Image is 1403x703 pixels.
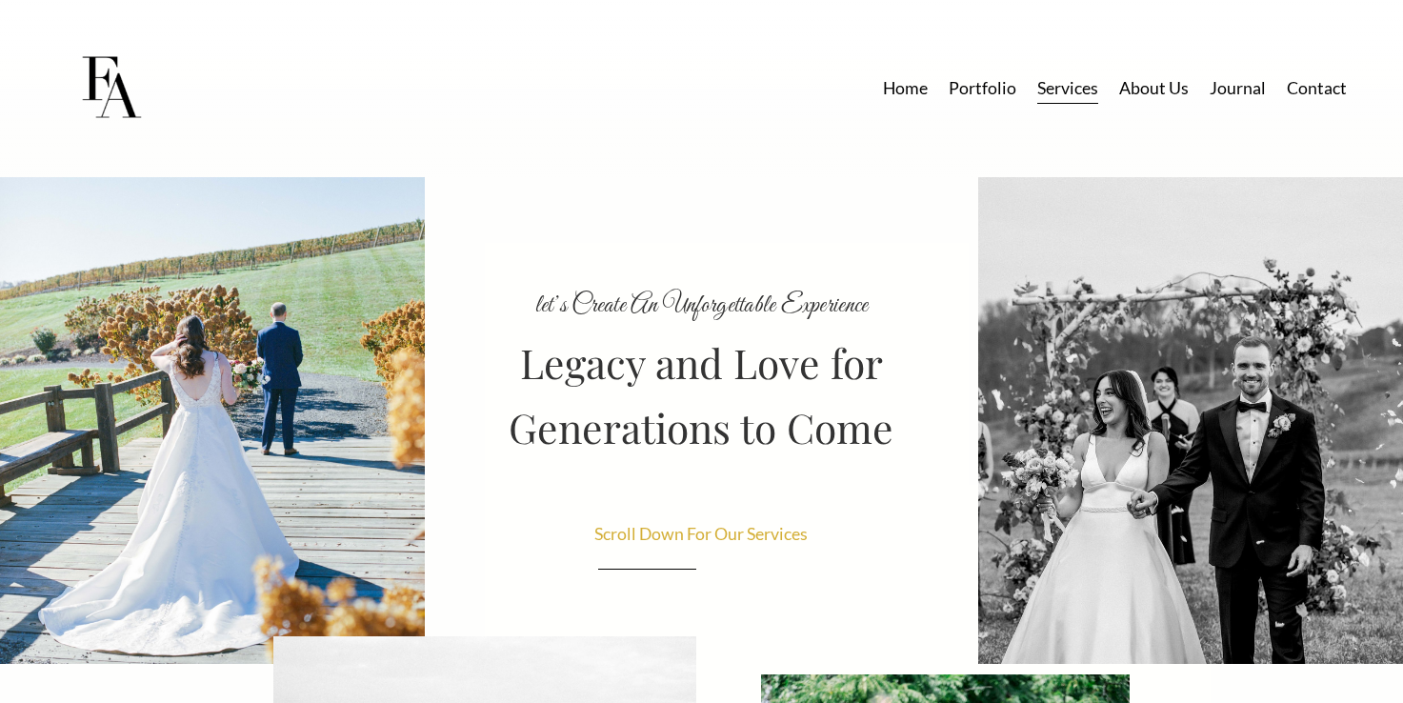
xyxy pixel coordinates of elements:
code: let’s Create An Unforgettable Experience [535,290,869,322]
a: About Us [1119,71,1189,106]
a: Journal [1210,71,1266,106]
h2: Legacy and Love for Generations to Come [490,331,912,460]
span: Scroll Down For Our Services [594,523,808,544]
a: Home [883,71,928,106]
a: Portfolio [949,71,1016,106]
a: Contact [1287,71,1347,106]
img: Frost Artistry [56,33,166,143]
a: Services [1037,71,1098,106]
